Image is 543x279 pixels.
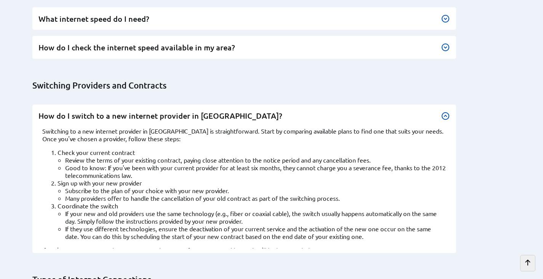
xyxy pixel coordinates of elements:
[65,187,446,194] li: Subscribe to the plan of your choice with your new provider.
[441,43,450,52] img: Button to expand the text
[58,179,446,202] li: Sign up with your new provider
[42,127,446,142] p: Switching to a new internet provider in [GEOGRAPHIC_DATA] is straightforward. Start by comparing ...
[38,14,450,24] h3: What internet speed do I need?
[38,42,450,53] h3: How do I check the internet speed available in my area?
[441,14,450,23] img: Button to expand the text
[42,246,446,254] p: If you're unsure, contact the customer service team of your new provider — they'll be happy to help!
[32,80,516,91] h2: Switching Providers and Contracts
[65,210,446,225] li: If your new and old providers use the same technology (e.g., fiber or coaxial cable), the switch ...
[65,194,446,202] li: Many providers offer to handle the cancellation of your old contract as part of the switching pro...
[65,164,446,179] li: Good to know: If you've been with your current provider for at least six months, they cannot char...
[65,156,446,164] li: Review the terms of your existing contract, paying close attention to the notice period and any c...
[58,148,446,179] li: Check your current contract
[38,111,450,121] h3: How do I switch to a new internet provider in [GEOGRAPHIC_DATA]?
[58,202,446,240] li: Coordinate the switch
[65,225,446,240] li: If they use different technologies, ensure the deactivation of your current service and the activ...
